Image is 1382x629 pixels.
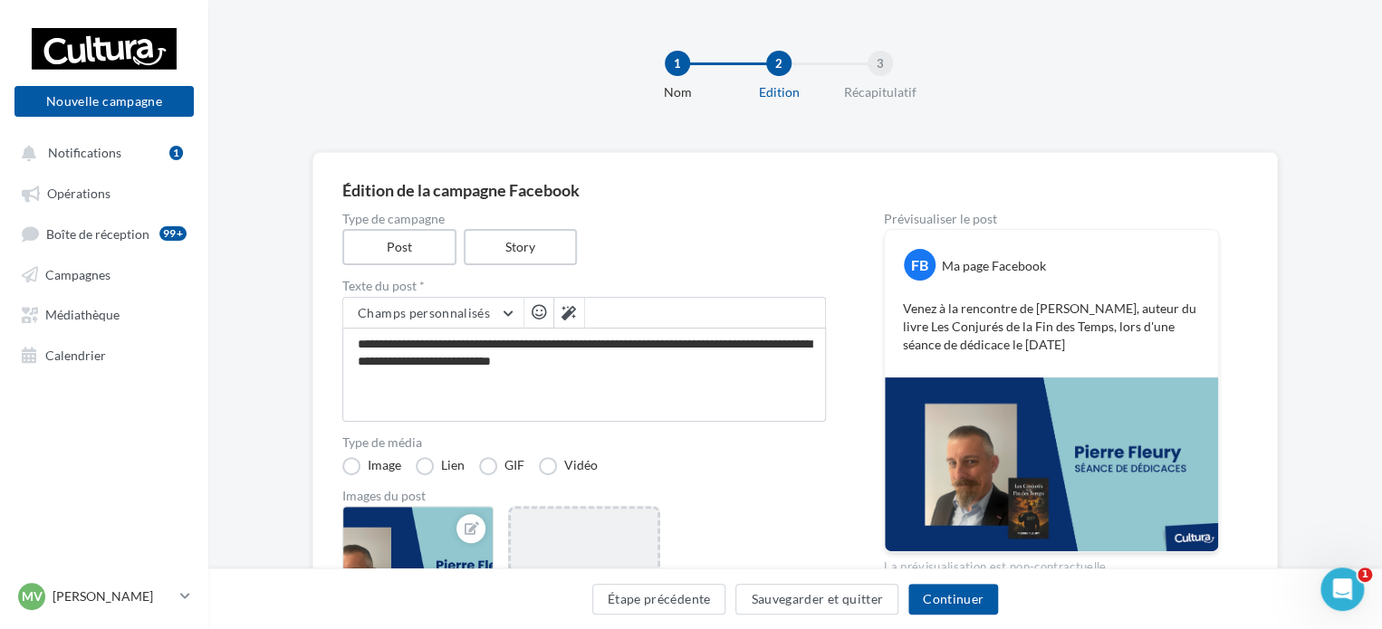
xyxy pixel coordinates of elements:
a: MV [PERSON_NAME] [14,579,194,614]
button: Notifications 1 [11,136,190,168]
div: Récapitulatif [822,83,938,101]
div: La prévisualisation est non-contractuelle [884,552,1219,576]
span: Campagnes [45,266,110,281]
div: Ma page Facebook [942,257,1046,275]
label: Vidéo [539,457,598,475]
iframe: Intercom live chat [1320,567,1364,611]
button: Sauvegarder et quitter [735,584,898,615]
div: Edition [721,83,837,101]
span: Notifications [48,145,121,160]
span: Médiathèque [45,307,120,322]
div: Édition de la campagne Facebook [342,182,1248,198]
button: Continuer [908,584,998,615]
span: Opérations [47,186,110,201]
label: Image [342,457,401,475]
label: Lien [416,457,465,475]
span: MV [22,587,43,605]
div: 1 [665,51,690,76]
div: 3 [868,51,893,76]
div: 1 [169,146,183,160]
div: Images du post [342,490,826,502]
a: Calendrier [11,338,197,370]
div: FB [904,249,936,281]
span: Boîte de réception [46,225,149,241]
label: GIF [479,457,524,475]
label: Texte du post * [342,280,826,292]
label: Story [464,229,578,265]
button: Étape précédente [592,584,726,615]
label: Type de média [342,436,826,449]
span: 1 [1358,567,1372,582]
p: Venez à la rencontre de [PERSON_NAME], auteur du livre Les Conjurés de la Fin des Temps, lors d'u... [903,300,1200,354]
button: Champs personnalisés [343,298,523,329]
a: Campagnes [11,257,197,290]
div: 99+ [159,226,187,241]
div: 2 [766,51,792,76]
span: Calendrier [45,347,106,362]
a: Médiathèque [11,297,197,329]
div: Nom [619,83,735,101]
button: Nouvelle campagne [14,86,194,117]
p: [PERSON_NAME] [53,587,173,605]
div: Prévisualiser le post [884,213,1219,225]
a: Boîte de réception99+ [11,216,197,250]
label: Type de campagne [342,213,826,225]
span: Champs personnalisés [358,305,490,320]
label: Post [342,229,456,265]
a: Opérations [11,176,197,208]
